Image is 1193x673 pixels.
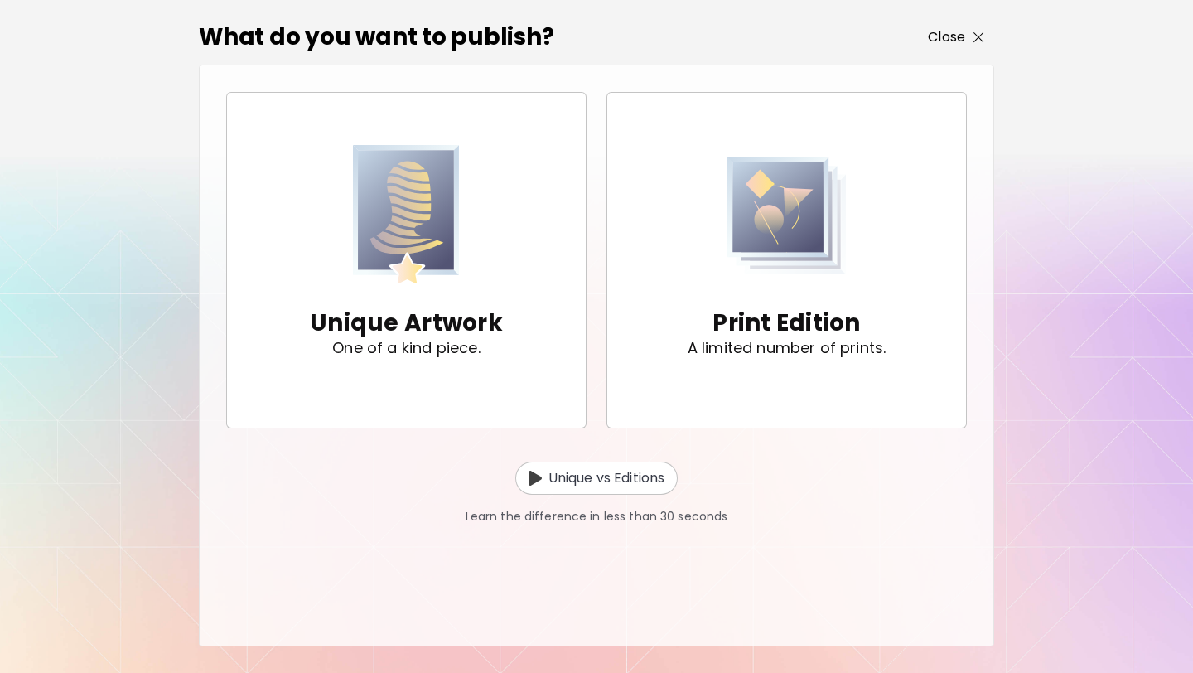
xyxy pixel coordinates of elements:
p: Learn the difference in less than 30 seconds [466,508,728,525]
button: Print EditionPrint EditionA limited number of prints. [606,92,967,428]
p: One of a kind piece. [332,340,480,356]
p: Unique vs Editions [548,468,665,488]
p: Print Edition [712,307,860,340]
img: Unique vs Edition [529,471,542,486]
img: Unique Artwork [353,145,460,288]
button: Unique vs EditionUnique vs Editions [515,462,679,495]
p: Unique Artwork [310,307,503,340]
p: A limited number of prints. [688,340,886,356]
button: Unique ArtworkUnique ArtworkOne of a kind piece. [226,92,587,428]
img: Print Edition [727,145,847,288]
